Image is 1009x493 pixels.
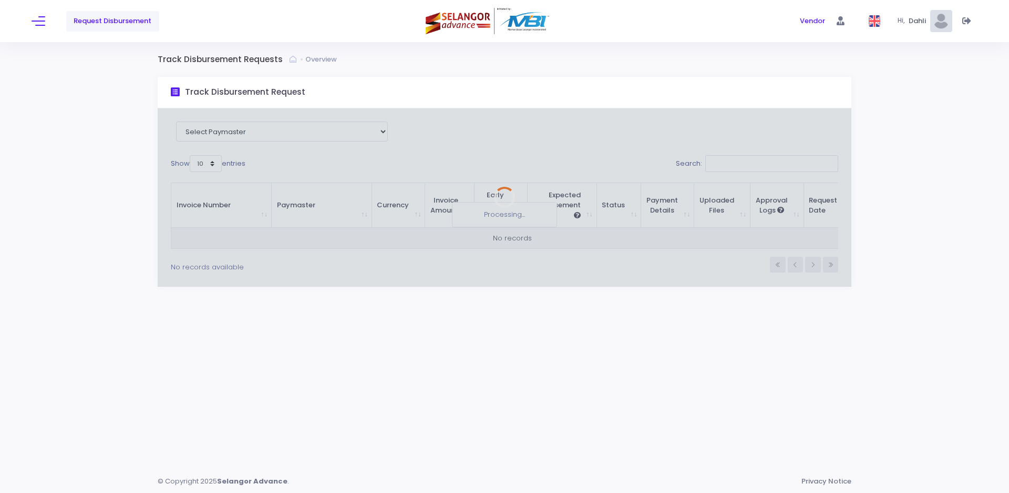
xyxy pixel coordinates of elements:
[217,476,287,487] strong: Selangor Advance
[185,87,305,97] h3: Track Disbursement Request
[800,16,825,26] span: Vendor
[74,16,151,26] span: Request Disbursement
[909,16,930,26] span: Dahli
[158,55,290,65] h3: Track Disbursement Requests
[66,11,159,32] a: Request Disbursement
[305,54,339,65] a: Overview
[898,16,909,26] span: Hi,
[801,476,851,487] a: Privacy Notice
[426,8,552,34] img: Logo
[158,476,297,487] div: © Copyright 2025 .
[930,10,952,32] img: Pic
